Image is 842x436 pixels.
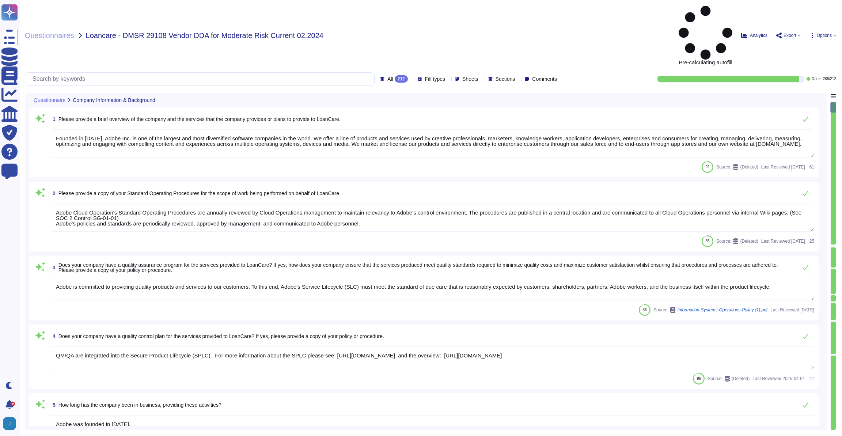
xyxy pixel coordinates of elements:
input: Search by keywords [29,73,374,86]
span: Company Information & Background [73,98,155,103]
span: 41 [808,376,814,381]
span: 4 [50,334,56,339]
button: user [1,416,21,432]
button: Analytics [741,33,767,38]
span: Comments [532,76,557,81]
span: 25 [808,239,814,243]
span: 1 [50,117,56,122]
span: Done: [812,77,822,81]
span: Options [817,33,832,38]
div: 9+ [11,402,15,406]
span: Loancare - DMSR 29108 Vendor DDA for Moderate Risk Current 02.2024 [86,32,323,39]
span: (Deleted) [732,376,750,381]
span: Analytics [750,33,767,38]
textarea: Founded in [DATE], Adobe Inc. is one of the largest and most diversified software companies in th... [50,129,814,158]
span: Source: [708,376,750,382]
span: 5 [50,402,56,407]
span: Sheets [462,76,478,81]
textarea: QM/QA are integrated into the Secure Product Lifecycle (SPLC). For more information about the SPL... [50,346,814,369]
div: 212 [395,75,408,83]
span: Please provide a copy of your Standard Operating Procedures for the scope of work being performed... [58,190,341,196]
span: 205 / 212 [823,77,836,81]
span: 85 [706,239,710,243]
span: 86 [642,308,646,312]
span: 61 [808,165,814,169]
span: Questionnaire [34,98,65,103]
span: Source: [716,164,758,170]
span: Please provide a brief overview of the company and the services that the company provides or plan... [58,116,341,122]
span: Last Reviewed [DATE] [761,165,805,169]
span: Last Reviewed [DATE] [770,308,814,312]
span: Last Reviewed 2025-04-01 [752,376,805,381]
textarea: Adobe Cloud Operation's Standard Operating Procedures are annually reviewed by Cloud Operations m... [50,204,814,232]
textarea: Adobe is committed to providing quality products and services to our customers. To this end, Adob... [50,278,814,300]
span: 2 [50,191,56,196]
span: All [387,76,393,81]
span: (Deleted) [740,239,758,243]
span: 3 [50,265,56,270]
span: (Deleted) [740,165,758,169]
span: Questionnaires [25,32,74,39]
span: 92 [706,165,710,169]
span: 86 [697,376,701,380]
span: Source: [653,307,767,313]
span: Does your company have a quality assurance program for the services provided to LoanCare? If yes,... [58,262,778,273]
span: How long has the company been in business, providing these activities? [58,402,221,408]
span: Information-Systems-Operations-Policy (1).pdf [677,308,767,312]
img: user [3,417,16,430]
span: Fill types [425,76,445,81]
span: Last Reviewed [DATE] [761,239,805,243]
span: Sections [496,76,515,81]
span: Does your company have a quality control plan for the services provided to LoanCare? If yes, plea... [58,333,384,339]
span: Pre-calculating autofill [679,6,732,65]
span: Source: [716,238,758,244]
span: Export [784,33,796,38]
